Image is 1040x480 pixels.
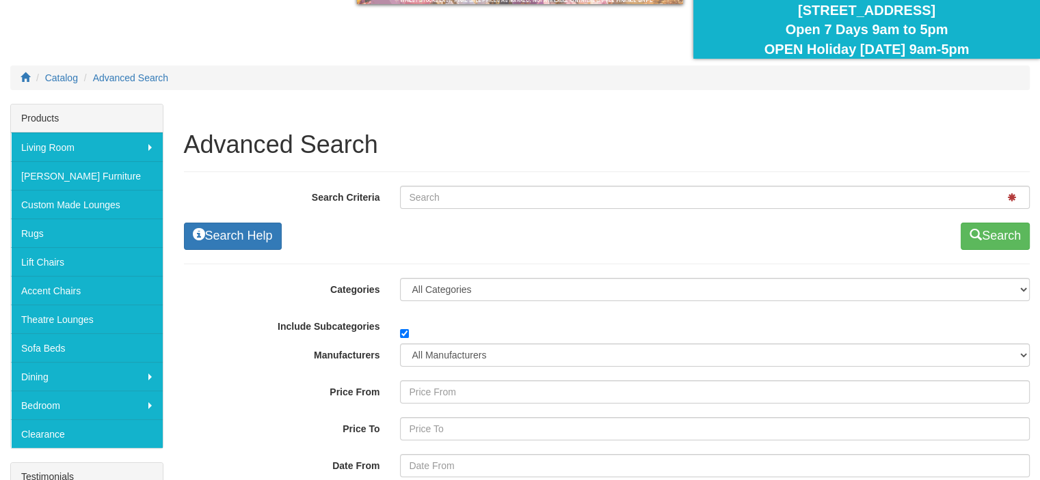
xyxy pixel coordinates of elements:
[11,419,163,448] a: Clearance
[174,380,390,399] label: Price From
[93,72,169,83] a: Advanced Search
[11,161,163,190] a: [PERSON_NAME] Furniture
[400,454,1030,477] input: Date From
[184,223,282,250] a: Search Help
[11,104,163,132] div: Products
[174,454,390,472] label: Date From
[11,305,163,333] a: Theatre Lounges
[174,343,390,362] label: Manufacturers
[11,362,163,391] a: Dining
[174,186,390,204] label: Search Criteria
[961,223,1030,250] button: Search
[174,315,390,333] label: Include Subcategories
[11,333,163,362] a: Sofa Beds
[11,218,163,247] a: Rugs
[11,391,163,419] a: Bedroom
[400,186,1030,209] input: Search
[11,247,163,276] a: Lift Chairs
[400,380,1030,404] input: Price From
[45,72,78,83] a: Catalog
[11,190,163,218] a: Custom Made Lounges
[174,278,390,296] label: Categories
[184,131,1030,158] h1: Advanced Search
[174,417,390,436] label: Price To
[400,417,1030,440] input: Price To
[11,132,163,161] a: Living Room
[11,276,163,305] a: Accent Chairs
